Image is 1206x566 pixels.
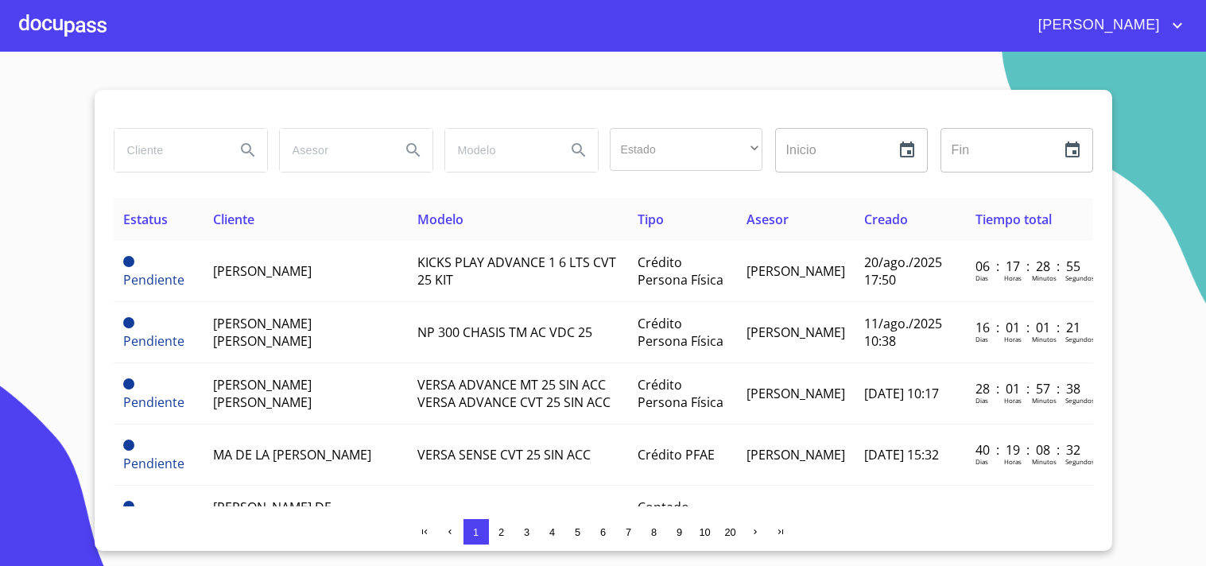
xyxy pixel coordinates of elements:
[213,376,312,411] span: [PERSON_NAME] [PERSON_NAME]
[1065,273,1095,282] p: Segundos
[114,129,223,172] input: search
[864,211,908,228] span: Creado
[1004,335,1022,343] p: Horas
[473,526,479,538] span: 1
[123,501,134,512] span: Pendiente
[1032,396,1057,405] p: Minutos
[123,455,184,472] span: Pendiente
[524,526,529,538] span: 3
[975,258,1083,275] p: 06 : 17 : 28 : 55
[638,376,723,411] span: Crédito Persona Física
[394,131,432,169] button: Search
[540,519,565,545] button: 4
[746,385,845,402] span: [PERSON_NAME]
[123,378,134,390] span: Pendiente
[445,129,553,172] input: search
[575,526,580,538] span: 5
[651,526,657,538] span: 8
[600,526,606,538] span: 6
[1032,457,1057,466] p: Minutos
[213,211,254,228] span: Cliente
[213,315,312,350] span: [PERSON_NAME] [PERSON_NAME]
[560,131,598,169] button: Search
[123,211,168,228] span: Estatus
[1065,335,1095,343] p: Segundos
[626,526,631,538] span: 7
[975,319,1083,336] p: 16 : 01 : 01 : 21
[638,498,723,533] span: Contado Persona Física
[667,519,692,545] button: 9
[724,526,735,538] span: 20
[417,376,611,411] span: VERSA ADVANCE MT 25 SIN ACC VERSA ADVANCE CVT 25 SIN ACC
[975,211,1052,228] span: Tiempo total
[616,519,642,545] button: 7
[746,262,845,280] span: [PERSON_NAME]
[417,211,463,228] span: Modelo
[213,498,332,533] span: [PERSON_NAME] DE [PERSON_NAME]
[610,128,762,171] div: ​
[463,519,489,545] button: 1
[699,526,710,538] span: 10
[975,502,1083,520] p: 46 : 00 : 39 : 52
[514,519,540,545] button: 3
[498,526,504,538] span: 2
[1026,13,1187,38] button: account of current user
[1004,396,1022,405] p: Horas
[638,446,715,463] span: Crédito PFAE
[123,256,134,267] span: Pendiente
[975,441,1083,459] p: 40 : 19 : 08 : 32
[975,335,988,343] p: Dias
[1004,457,1022,466] p: Horas
[1032,335,1057,343] p: Minutos
[229,131,267,169] button: Search
[638,315,723,350] span: Crédito Persona Física
[213,446,371,463] span: MA DE LA [PERSON_NAME]
[677,526,682,538] span: 9
[864,446,939,463] span: [DATE] 15:32
[280,129,388,172] input: search
[746,211,789,228] span: Asesor
[638,254,723,289] span: Crédito Persona Física
[1026,13,1168,38] span: [PERSON_NAME]
[1032,273,1057,282] p: Minutos
[864,315,942,350] span: 11/ago./2025 10:38
[692,519,718,545] button: 10
[975,457,988,466] p: Dias
[975,273,988,282] p: Dias
[864,254,942,289] span: 20/ago./2025 17:50
[549,526,555,538] span: 4
[123,440,134,451] span: Pendiente
[123,393,184,411] span: Pendiente
[1065,396,1095,405] p: Segundos
[975,396,988,405] p: Dias
[1004,273,1022,282] p: Horas
[213,262,312,280] span: [PERSON_NAME]
[718,519,743,545] button: 20
[746,324,845,341] span: [PERSON_NAME]
[591,519,616,545] button: 6
[417,254,616,289] span: KICKS PLAY ADVANCE 1 6 LTS CVT 25 KIT
[746,446,845,463] span: [PERSON_NAME]
[638,211,664,228] span: Tipo
[489,519,514,545] button: 2
[123,332,184,350] span: Pendiente
[565,519,591,545] button: 5
[417,446,591,463] span: VERSA SENSE CVT 25 SIN ACC
[123,271,184,289] span: Pendiente
[1065,457,1095,466] p: Segundos
[975,380,1083,397] p: 28 : 01 : 57 : 38
[864,385,939,402] span: [DATE] 10:17
[123,317,134,328] span: Pendiente
[417,324,592,341] span: NP 300 CHASIS TM AC VDC 25
[642,519,667,545] button: 8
